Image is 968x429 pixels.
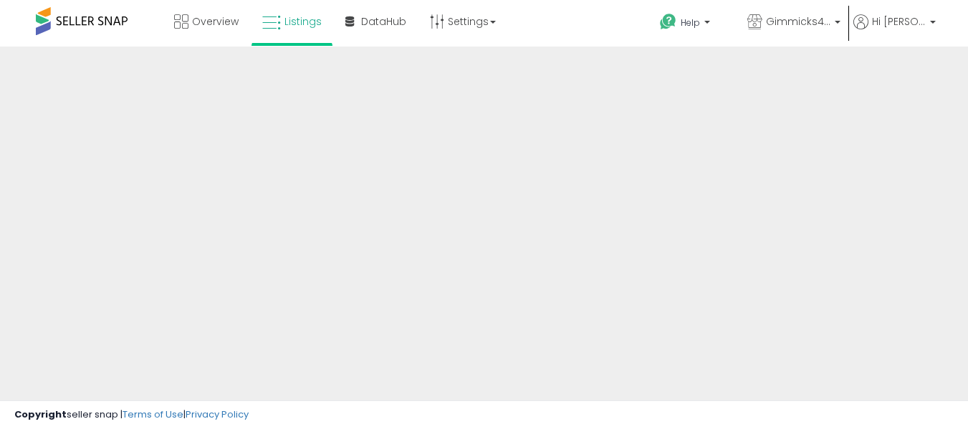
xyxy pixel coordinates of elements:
a: Hi [PERSON_NAME] [853,14,936,47]
span: Help [681,16,700,29]
span: Listings [284,14,322,29]
a: Terms of Use [123,408,183,421]
span: DataHub [361,14,406,29]
a: Help [648,2,734,47]
a: Privacy Policy [186,408,249,421]
span: Hi [PERSON_NAME] [872,14,926,29]
span: Gimmicks4less [766,14,830,29]
i: Get Help [659,13,677,31]
div: seller snap | | [14,408,249,422]
strong: Copyright [14,408,67,421]
span: Overview [192,14,239,29]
